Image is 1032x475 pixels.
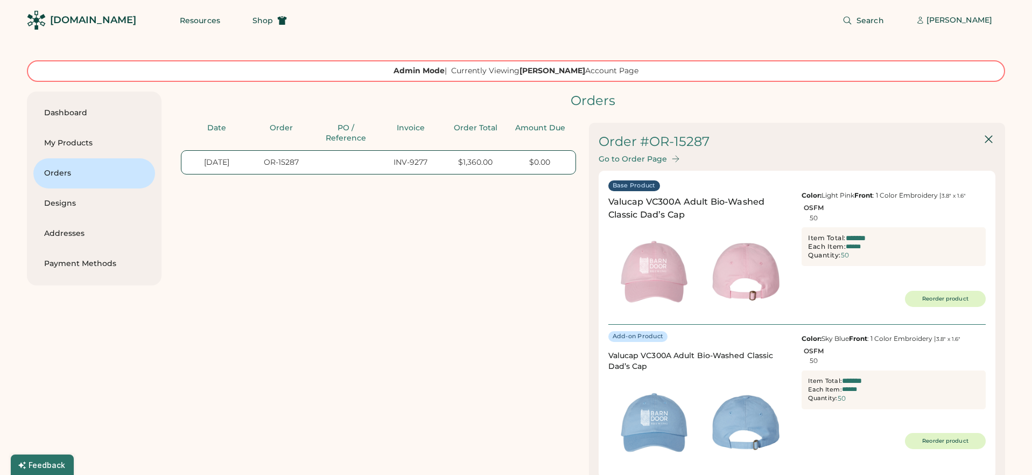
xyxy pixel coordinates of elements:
[44,138,144,149] div: My Products
[44,259,144,269] div: Payment Methods
[838,395,846,402] div: 50
[830,10,897,31] button: Search
[317,123,375,144] div: PO / Reference
[613,181,656,190] div: Base Product
[808,251,841,260] div: Quantity:
[849,334,867,343] strong: Front
[700,226,792,318] img: generate-image
[382,157,440,168] div: INV-9277
[252,17,273,24] span: Shop
[382,123,440,134] div: Invoice
[252,123,310,134] div: Order
[804,204,824,212] div: OSFM
[240,10,300,31] button: Shop
[519,66,585,75] strong: [PERSON_NAME]
[810,214,818,222] div: 50
[936,336,960,343] font: 3.8" x 1.6"
[802,334,986,343] div: Sky Blue : 1 Color Embroidery |
[942,192,966,199] font: 3.8" x 1.6"
[44,168,144,179] div: Orders
[608,351,792,372] div: Valucap VC300A Adult Bio-Washed Classic Dad’s Cap
[608,226,700,318] img: generate-image
[394,66,638,76] div: | Currently Viewing Account Page
[188,157,246,168] div: [DATE]
[181,92,1005,110] div: Orders
[905,291,986,307] button: Reorder product
[50,13,136,27] div: [DOMAIN_NAME]
[187,123,245,134] div: Date
[608,195,792,221] div: Valucap VC300A Adult Bio-Washed Classic Dad’s Cap
[808,242,846,251] div: Each Item:
[905,433,986,449] button: Reorder product
[808,234,846,242] div: Item Total:
[446,157,504,168] div: $1,360.00
[394,66,445,75] strong: Admin Mode
[802,334,822,343] strong: Color:
[613,332,664,341] div: Add-on Product
[608,376,700,469] img: generate-image
[804,347,824,355] div: OSFM
[44,228,144,239] div: Addresses
[599,155,667,164] div: Go to Order Page
[44,198,144,209] div: Designs
[511,157,569,168] div: $0.00
[252,157,311,168] div: OR-15287
[808,394,837,403] div: Quantity:
[808,377,842,386] div: Item Total:
[854,191,873,199] strong: Front
[810,357,818,365] div: 50
[926,15,992,26] div: [PERSON_NAME]
[511,123,569,134] div: Amount Due
[446,123,504,134] div: Order Total
[44,108,144,118] div: Dashboard
[700,376,792,469] img: generate-image
[802,191,822,199] strong: Color:
[808,386,842,394] div: Each Item:
[167,10,233,31] button: Resources
[599,132,710,151] div: Order #OR-15287
[857,17,884,24] span: Search
[27,11,46,30] img: Rendered Logo - Screens
[802,191,986,200] div: Light Pink : 1 Color Embroidery |
[841,252,849,259] div: 50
